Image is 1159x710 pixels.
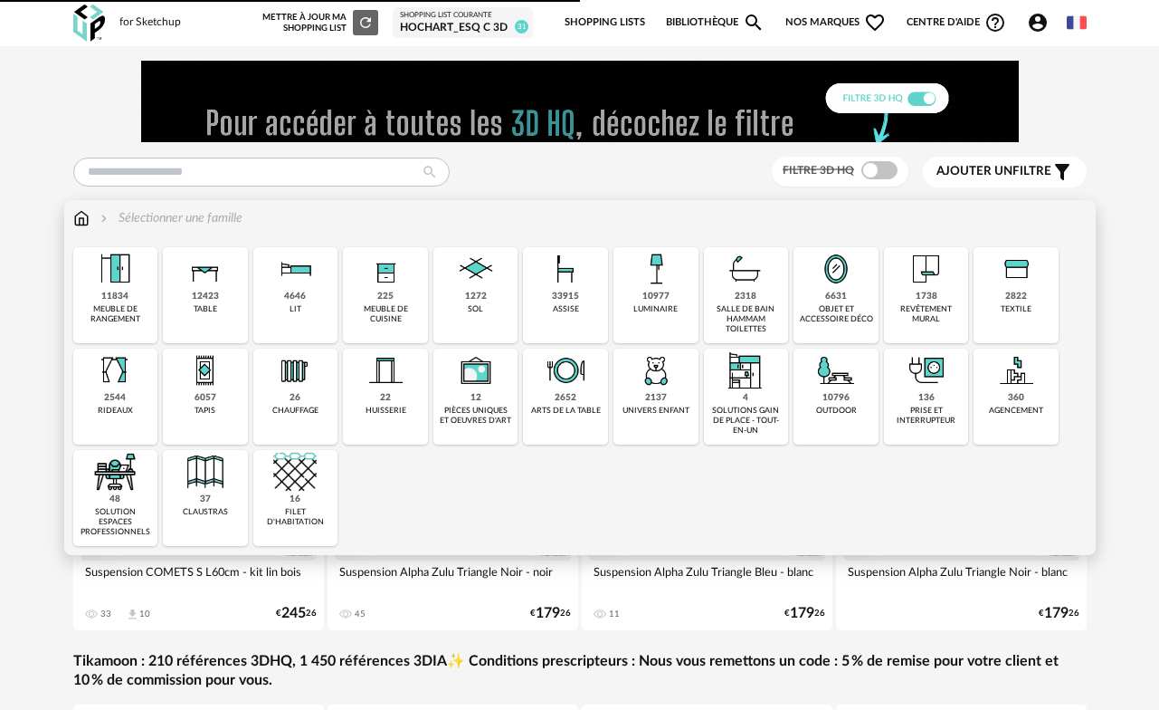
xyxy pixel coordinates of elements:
div: solutions gain de place - tout-en-un [709,406,784,437]
div: pièces uniques et oeuvres d'art [439,406,513,427]
div: lit [290,304,301,314]
a: Tikamoon : 210 références 3DHQ, 1 450 références 3DIA✨ Conditions prescripteurs : Nous vous remet... [73,652,1087,690]
span: 179 [790,608,814,619]
img: ArtTable.png [544,349,587,392]
div: 225 [377,291,394,302]
img: Papier%20peint.png [905,247,948,291]
img: fr [1067,13,1087,33]
div: 10 [139,609,150,619]
div: 11834 [101,291,128,302]
div: 6057 [195,392,216,404]
div: arts de la table [531,406,601,416]
div: HOCHART_ESQ C 3D [400,21,526,35]
div: € 26 [530,608,571,619]
img: espace-de-travail.png [93,450,137,494]
button: Ajouter unfiltre Filter icon [923,157,1087,187]
div: 1272 [465,291,487,302]
span: 31 [515,20,528,34]
img: Tapis.png [184,349,227,392]
div: € 26 [276,608,317,619]
div: 360 [1008,392,1024,404]
div: huisserie [366,406,406,416]
div: 26 [290,392,300,404]
div: rideaux [98,406,133,416]
span: Magnify icon [743,12,765,34]
img: Sol.png [454,247,498,291]
a: Shopping List courante HOCHART_ESQ C 3D 31 [400,11,526,34]
div: Suspension COMETS S L60cm - kit lin bois [81,561,317,597]
span: Filter icon [1051,161,1073,183]
span: filtre [936,164,1051,179]
img: Table.png [184,247,227,291]
span: Heart Outline icon [864,12,886,34]
div: objet et accessoire déco [799,304,873,325]
img: filet.png [273,450,317,494]
span: Account Circle icon [1027,12,1049,34]
div: 6631 [825,291,847,302]
div: revêtement mural [889,304,964,325]
img: svg+xml;base64,PHN2ZyB3aWR0aD0iMTYiIGhlaWdodD0iMTciIHZpZXdCb3g9IjAgMCAxNiAxNyIgZmlsbD0ibm9uZSIgeG... [73,209,90,227]
div: for Sketchup [119,15,181,30]
span: Account Circle icon [1027,12,1057,34]
div: 136 [918,392,935,404]
div: 4646 [284,291,306,302]
div: Sélectionner une famille [97,209,242,227]
div: € 26 [1039,608,1079,619]
div: meuble de rangement [79,304,153,325]
span: Filtre 3D HQ [783,165,854,176]
div: 10796 [822,392,850,404]
img: PriseInter.png [905,349,948,392]
div: salle de bain hammam toilettes [709,304,784,335]
img: Cloison.png [184,450,227,494]
img: Luminaire.png [634,247,678,291]
img: Radiateur.png [273,349,317,392]
div: Shopping List courante [400,11,526,20]
a: BibliothèqueMagnify icon [666,4,765,42]
div: 10977 [642,291,670,302]
div: prise et interrupteur [889,406,964,427]
div: luminaire [633,304,678,314]
img: Rideaux.png [93,349,137,392]
div: 1738 [916,291,937,302]
div: € 26 [784,608,825,619]
span: 179 [536,608,560,619]
div: sol [468,304,483,314]
img: OXP [73,5,105,42]
span: Nos marques [785,4,887,42]
div: 48 [109,494,120,505]
div: 11 [609,609,620,619]
span: 179 [1044,608,1069,619]
div: 2137 [645,392,667,404]
div: 2544 [104,392,126,404]
img: Meuble%20de%20rangement.png [93,247,137,291]
div: Suspension Alpha Zulu Triangle Bleu - blanc [589,561,825,597]
div: 12423 [192,291,219,302]
img: UniqueOeuvre.png [454,349,498,392]
div: 37 [200,494,211,505]
img: svg+xml;base64,PHN2ZyB3aWR0aD0iMTYiIGhlaWdodD0iMTYiIHZpZXdCb3g9IjAgMCAxNiAxNiIgZmlsbD0ibm9uZSIgeG... [97,209,111,227]
img: Salle%20de%20bain.png [724,247,767,291]
img: Rangement.png [364,247,407,291]
img: Assise.png [544,247,587,291]
div: outdoor [816,406,857,416]
div: 2822 [1005,291,1027,302]
div: agencement [989,406,1043,416]
span: Download icon [126,608,139,621]
span: Help Circle Outline icon [984,12,1006,34]
div: Suspension Alpha Zulu Triangle Noir - blanc [843,561,1079,597]
div: table [194,304,217,314]
div: univers enfant [622,406,689,416]
img: UniversEnfant.png [634,349,678,392]
div: solution espaces professionnels [79,507,153,538]
div: filet d'habitation [259,507,333,528]
div: 2318 [735,291,756,302]
div: 16 [290,494,300,505]
div: 33915 [552,291,579,302]
div: 45 [355,609,366,619]
span: Refresh icon [357,18,374,27]
div: 33 [100,609,111,619]
img: ToutEnUn.png [724,349,767,392]
div: 22 [380,392,391,404]
div: tapis [195,406,215,416]
img: Miroir.png [814,247,858,291]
